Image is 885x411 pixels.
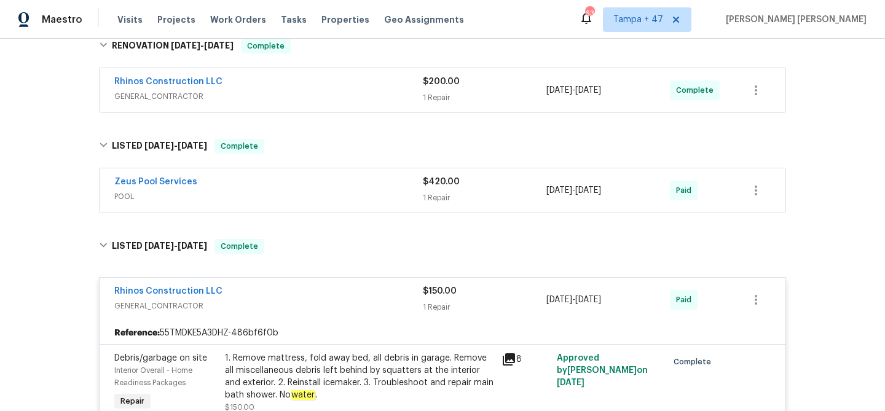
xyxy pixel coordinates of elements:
div: LISTED [DATE]-[DATE]Complete [95,227,790,266]
div: RENOVATION [DATE]-[DATE]Complete [95,26,790,66]
span: [DATE] [575,86,601,95]
span: [DATE] [144,141,174,150]
h6: RENOVATION [112,39,234,53]
span: - [171,41,234,50]
span: Complete [216,240,263,252]
a: Rhinos Construction LLC [114,77,222,86]
span: Debris/garbage on site [114,354,207,362]
div: 1 Repair [423,192,546,204]
span: [DATE] [546,296,572,304]
span: Repair [116,395,149,407]
span: [DATE] [178,141,207,150]
div: 1 Repair [423,301,546,313]
span: [DATE] [557,378,584,387]
span: Complete [242,40,289,52]
div: LISTED [DATE]-[DATE]Complete [95,127,790,166]
span: [DATE] [144,241,174,250]
span: - [546,184,601,197]
h6: LISTED [112,239,207,254]
span: Tampa + 47 [613,14,663,26]
span: Paid [676,184,696,197]
span: Tasks [281,15,307,24]
span: POOL [114,190,423,203]
span: GENERAL_CONTRACTOR [114,300,423,312]
span: Maestro [42,14,82,26]
div: 55TMDKE5A3DHZ-486bf6f0b [100,322,785,344]
div: 1. Remove mattress, fold away bed, all debris in garage. Remove all miscellaneous debris left beh... [225,352,494,401]
span: Properties [321,14,369,26]
span: - [144,241,207,250]
div: 630 [585,7,594,20]
span: [DATE] [575,186,601,195]
span: - [546,294,601,306]
div: 1 Repair [423,92,546,104]
span: [PERSON_NAME] [PERSON_NAME] [721,14,867,26]
span: Work Orders [210,14,266,26]
span: [DATE] [204,41,234,50]
span: Visits [117,14,143,26]
span: - [144,141,207,150]
span: $200.00 [423,77,460,86]
b: Reference: [114,327,160,339]
span: Projects [157,14,195,26]
em: water [291,390,315,400]
span: [DATE] [546,86,572,95]
a: Rhinos Construction LLC [114,287,222,296]
span: $150.00 [423,287,457,296]
span: - [546,84,601,96]
span: GENERAL_CONTRACTOR [114,90,423,103]
span: Geo Assignments [384,14,464,26]
span: Complete [674,356,716,368]
a: Zeus Pool Services [114,178,197,186]
div: 8 [502,352,549,367]
span: [DATE] [171,41,200,50]
span: [DATE] [575,296,601,304]
span: $150.00 [225,404,254,411]
span: $420.00 [423,178,460,186]
span: Complete [676,84,718,96]
span: Interior Overall - Home Readiness Packages [114,367,192,386]
span: Complete [216,140,263,152]
span: [DATE] [546,186,572,195]
span: Approved by [PERSON_NAME] on [557,354,648,387]
span: [DATE] [178,241,207,250]
h6: LISTED [112,139,207,154]
span: Paid [676,294,696,306]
